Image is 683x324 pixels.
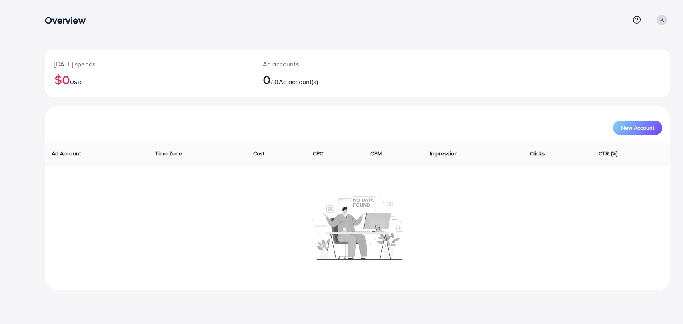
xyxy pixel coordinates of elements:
span: Clicks [530,149,545,157]
h2: / 0 [263,72,400,87]
span: CPC [313,149,323,157]
span: New Account [621,125,654,131]
button: New Account [613,121,662,135]
span: USD [70,78,81,86]
h2: $0 [54,72,244,87]
span: Ad account(s) [279,78,318,86]
p: [DATE] spends [54,59,244,69]
span: Impression [430,149,458,157]
span: CTR (%) [599,149,617,157]
span: Time Zone [155,149,182,157]
span: CPM [370,149,381,157]
img: No account [312,194,403,260]
h3: Overview [45,14,92,26]
p: Ad accounts [263,59,400,69]
span: Cost [253,149,265,157]
span: 0 [263,70,271,89]
span: Ad Account [52,149,81,157]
